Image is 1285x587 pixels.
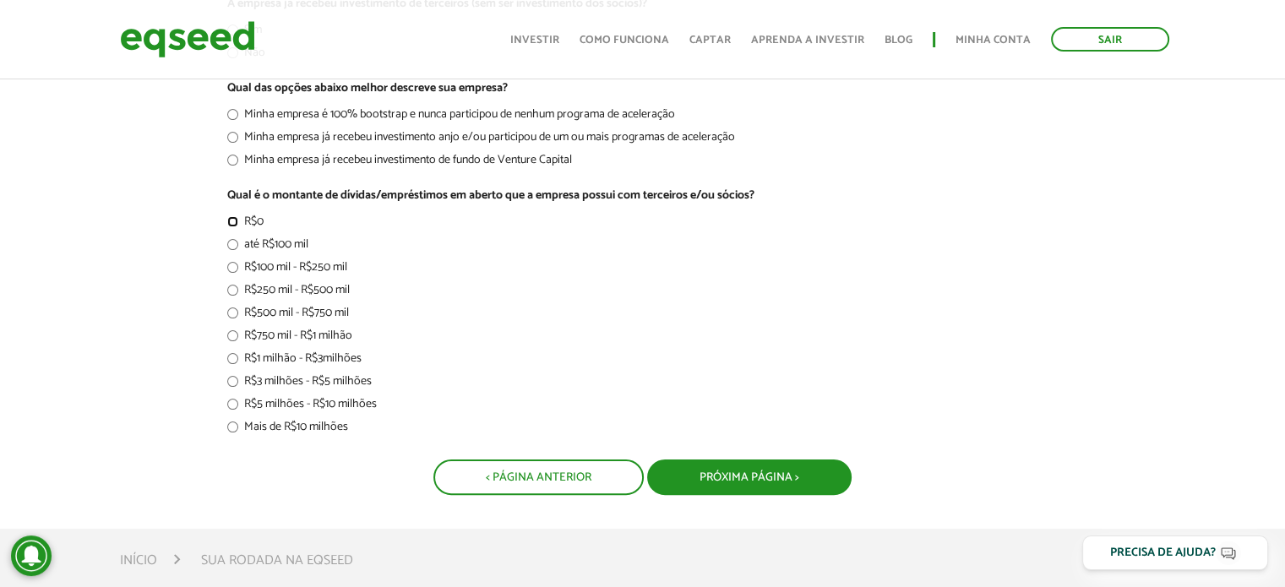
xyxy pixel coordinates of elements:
label: R$500 mil - R$750 mil [227,307,349,324]
input: R$500 mil - R$750 mil [227,307,238,318]
input: R$3 milhões - R$5 milhões [227,376,238,387]
label: Minha empresa já recebeu investimento anjo e/ou participou de um ou mais programas de aceleração [227,132,735,149]
a: Investir [510,35,559,46]
label: R$1 milhão - R$3milhões [227,353,362,370]
input: Minha empresa já recebeu investimento anjo e/ou participou de um ou mais programas de aceleração [227,132,238,143]
a: Minha conta [956,35,1031,46]
input: R$1 milhão - R$3milhões [227,353,238,364]
input: R$5 milhões - R$10 milhões [227,399,238,410]
input: Minha empresa é 100% bootstrap e nunca participou de nenhum programa de aceleração [227,109,238,120]
label: Minha empresa é 100% bootstrap e nunca participou de nenhum programa de aceleração [227,109,675,126]
input: até R$100 mil [227,239,238,250]
label: Mais de R$10 milhões [227,421,348,438]
label: Qual é o montante de dívidas/empréstimos em aberto que a empresa possui com terceiros e/ou sócios? [227,190,754,202]
a: Blog [885,35,912,46]
img: EqSeed [120,17,255,62]
label: R$0 [227,216,264,233]
label: Qual das opções abaixo melhor descreve sua empresa? [227,83,508,95]
input: R$250 mil - R$500 mil [227,285,238,296]
a: Início [120,554,157,568]
label: até R$100 mil [227,239,308,256]
label: R$5 milhões - R$10 milhões [227,399,377,416]
input: Mais de R$10 milhões [227,421,238,432]
input: R$0 [227,216,238,227]
a: Captar [689,35,731,46]
a: Como funciona [580,35,669,46]
label: Minha empresa já recebeu investimento de fundo de Venture Capital [227,155,572,171]
label: R$3 milhões - R$5 milhões [227,376,372,393]
label: R$750 mil - R$1 milhão [227,330,352,347]
button: Próxima Página > [647,459,852,495]
a: Aprenda a investir [751,35,864,46]
input: R$100 mil - R$250 mil [227,262,238,273]
li: Sua rodada na EqSeed [201,549,353,572]
button: < Página Anterior [433,459,644,495]
input: R$750 mil - R$1 milhão [227,330,238,341]
label: R$100 mil - R$250 mil [227,262,347,279]
a: Sair [1051,27,1169,52]
input: Minha empresa já recebeu investimento de fundo de Venture Capital [227,155,238,166]
label: R$250 mil - R$500 mil [227,285,350,302]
